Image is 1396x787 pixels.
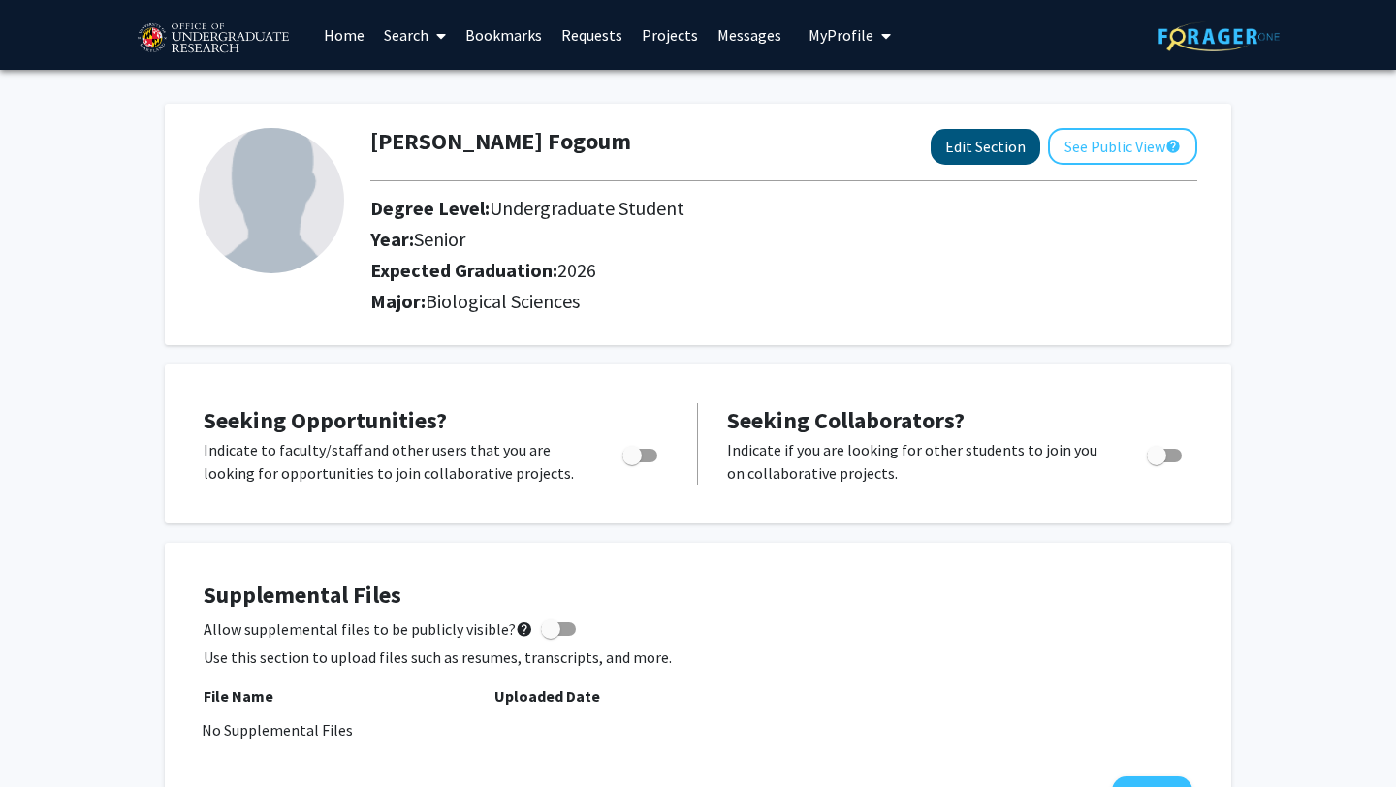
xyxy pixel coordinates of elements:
span: 2026 [557,258,596,282]
iframe: Chat [15,700,82,772]
h1: [PERSON_NAME] Fogoum [370,128,631,156]
h4: Supplemental Files [204,582,1192,610]
h2: Expected Graduation: [370,259,1063,282]
h2: Major: [370,290,1197,313]
div: Toggle [615,438,668,467]
a: Home [314,1,374,69]
div: No Supplemental Files [202,718,1194,741]
span: Seeking Opportunities? [204,405,447,435]
button: Edit Section [931,129,1040,165]
span: Senior [414,227,465,251]
span: Allow supplemental files to be publicly visible? [204,617,533,641]
button: See Public View [1048,128,1197,165]
a: Messages [708,1,791,69]
h2: Year: [370,228,1063,251]
div: Toggle [1139,438,1192,467]
h2: Degree Level: [370,197,1063,220]
span: Biological Sciences [426,289,580,313]
p: Indicate if you are looking for other students to join you on collaborative projects. [727,438,1110,485]
span: Undergraduate Student [490,196,684,220]
img: ForagerOne Logo [1158,21,1280,51]
a: Search [374,1,456,69]
img: Profile Picture [199,128,344,273]
span: Seeking Collaborators? [727,405,965,435]
p: Indicate to faculty/staff and other users that you are looking for opportunities to join collabor... [204,438,586,485]
mat-icon: help [1165,135,1181,158]
a: Bookmarks [456,1,552,69]
b: Uploaded Date [494,686,600,706]
mat-icon: help [516,617,533,641]
a: Projects [632,1,708,69]
a: Requests [552,1,632,69]
span: My Profile [809,25,873,45]
img: University of Maryland Logo [131,15,295,63]
b: File Name [204,686,273,706]
p: Use this section to upload files such as resumes, transcripts, and more. [204,645,1192,669]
